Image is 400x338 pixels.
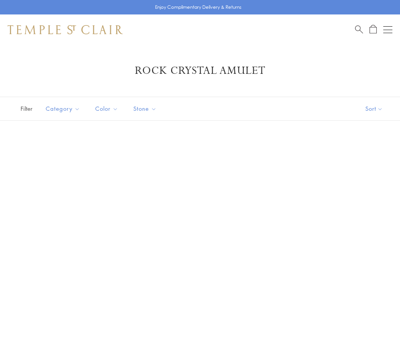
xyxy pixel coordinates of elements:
[91,104,124,113] span: Color
[40,100,86,117] button: Category
[90,100,124,117] button: Color
[348,97,400,120] button: Show sort by
[370,25,377,34] a: Open Shopping Bag
[155,3,242,11] p: Enjoy Complimentary Delivery & Returns
[383,25,392,34] button: Open navigation
[8,25,123,34] img: Temple St. Clair
[42,104,86,113] span: Category
[128,100,162,117] button: Stone
[19,64,381,78] h1: Rock Crystal Amulet
[130,104,162,113] span: Stone
[355,25,363,34] a: Search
